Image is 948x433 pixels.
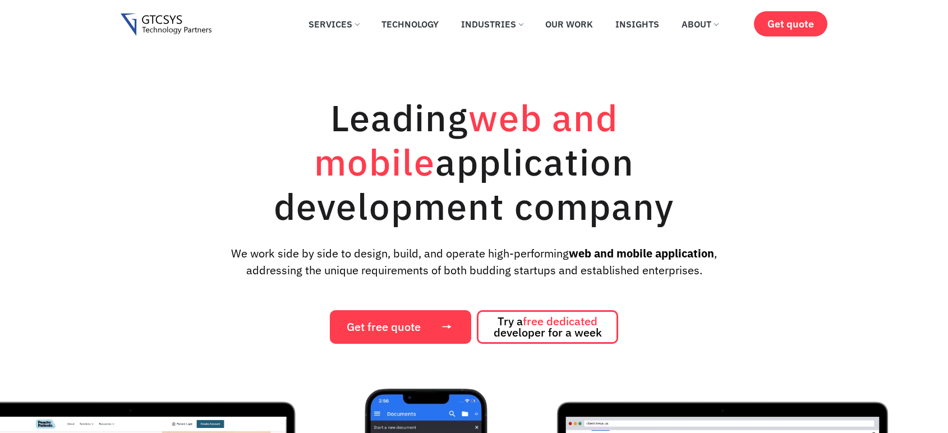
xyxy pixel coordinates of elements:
a: About [673,12,726,36]
a: Get free quote [330,310,471,344]
a: Insights [607,12,668,36]
a: Try afree dedicated developer for a week [477,310,618,344]
span: Get free quote [347,321,421,333]
a: Services [300,12,367,36]
span: Get quote [767,18,814,30]
span: free dedicated [523,314,597,329]
span: web and mobile [314,94,618,186]
p: We work side by side to design, build, and operate high-performing , addressing the unique requir... [213,245,735,279]
h1: Leading application development company [222,95,726,228]
span: Try a developer for a week [494,316,602,338]
a: Industries [453,12,531,36]
img: Gtcsys logo [121,13,212,36]
a: Our Work [537,12,601,36]
a: Get quote [754,11,827,36]
a: Technology [373,12,447,36]
strong: web and mobile application [569,246,714,261]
